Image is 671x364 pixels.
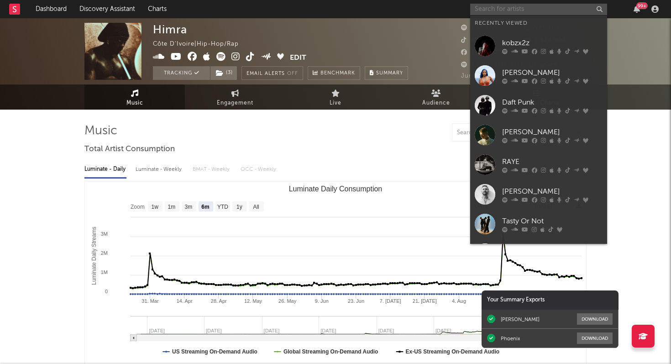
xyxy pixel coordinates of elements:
text: Global Streaming On-Demand Audio [283,348,378,355]
div: 99 + [636,2,648,9]
input: Search for artists [470,4,607,15]
div: [PERSON_NAME] [502,186,603,197]
text: US Streaming On-Demand Audio [172,348,257,355]
text: 1m [168,204,176,210]
div: Your Summary Exports [482,290,619,310]
div: kobzx2z [502,37,603,48]
text: 21. [DATE] [413,298,437,304]
text: YTD [217,204,228,210]
text: 23. Jun [348,298,364,304]
div: Daft Punk [502,97,603,108]
span: Audience [422,98,450,109]
button: Edit [290,52,306,63]
svg: Luminate Daily Consumption [85,181,586,364]
text: Luminate Daily Consumption [289,185,383,193]
span: Engagement [217,98,253,109]
button: Summary [365,66,408,80]
a: RAYE [470,150,607,179]
div: Himra [153,23,187,36]
text: 6m [201,204,209,210]
button: Download [577,332,613,344]
a: [PERSON_NAME] [470,239,607,269]
span: Total Artist Consumption [84,144,175,155]
text: 31. Mar [142,298,159,304]
a: Audience [386,84,486,110]
text: 28. Apr [211,298,227,304]
em: Off [287,71,298,76]
a: Daft Punk [470,90,607,120]
text: 1M [101,269,108,275]
text: 9. Jun [315,298,329,304]
span: Music [126,98,143,109]
div: [PERSON_NAME] [502,127,603,137]
text: 12. May [244,298,262,304]
text: All [253,204,259,210]
button: Email AlertsOff [241,66,303,80]
text: 0 [105,289,108,294]
text: Ex-US Streaming On-Demand Audio [406,348,500,355]
text: 14. Apr [177,298,193,304]
text: 26. May [278,298,297,304]
a: Live [285,84,386,110]
a: Tasty Or Not [470,209,607,239]
a: [PERSON_NAME] [470,120,607,150]
text: Zoom [131,204,145,210]
a: Music [84,84,185,110]
text: 3m [185,204,193,210]
span: Jump Score: 79.9 [461,73,515,79]
text: 4. Aug [452,298,466,304]
span: Benchmark [320,68,355,79]
text: 1w [152,204,159,210]
span: Summary [376,71,403,76]
text: Luminate Daily Streams [91,227,97,285]
span: Live [330,98,341,109]
button: (3) [210,66,237,80]
text: 7. [DATE] [380,298,401,304]
input: Search by song name or URL [452,129,549,137]
div: Tasty Or Not [502,216,603,227]
a: Benchmark [308,66,360,80]
div: [PERSON_NAME] [502,67,603,78]
button: Tracking [153,66,210,80]
div: RAYE [502,156,603,167]
div: Luminate - Daily [84,162,126,177]
div: Recently Viewed [475,18,603,29]
span: 80,900 [461,37,494,43]
span: ( 3 ) [210,66,237,80]
text: 1y [236,204,242,210]
button: Download [577,313,613,325]
span: 1,300,000 [461,50,503,56]
a: Engagement [185,84,285,110]
div: Phoenix [501,335,520,342]
text: 3M [101,231,108,237]
a: kobzx2z [470,31,607,61]
span: 657,377 [461,25,496,31]
div: Côte d'Ivoire | Hip-Hop/Rap [153,39,249,50]
a: [PERSON_NAME] [470,179,607,209]
text: 2M [101,250,108,256]
a: [PERSON_NAME] [470,61,607,90]
span: 1,414,543 Monthly Listeners [461,62,557,68]
button: 99+ [634,5,640,13]
div: [PERSON_NAME] [501,316,540,322]
div: Luminate - Weekly [136,162,183,177]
